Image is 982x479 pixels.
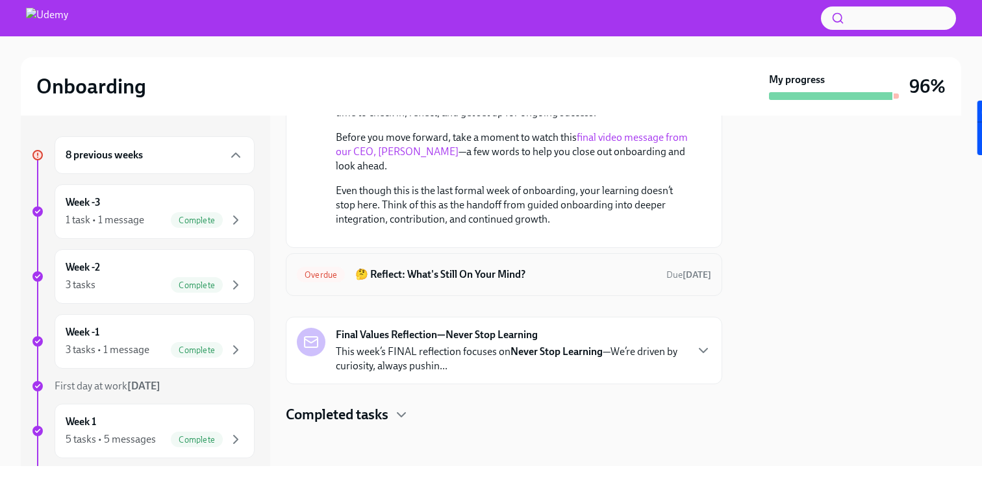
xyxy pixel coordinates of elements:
span: Complete [171,345,223,355]
h6: Week -2 [66,260,100,275]
strong: [DATE] [127,380,160,392]
span: Overdue [297,270,345,280]
p: Even though this is the last formal week of onboarding, your learning doesn’t stop here. Think of... [336,184,690,227]
span: Due [666,269,711,280]
a: Week -13 tasks • 1 messageComplete [31,314,255,369]
span: Complete [171,435,223,445]
p: This week’s FINAL reflection focuses on —We’re driven by curiosity, always pushin... [336,345,685,373]
h6: Week -3 [66,195,101,210]
div: 5 tasks • 5 messages [66,432,156,447]
h3: 96% [909,75,946,98]
div: 3 tasks [66,278,95,292]
span: First day at work [55,380,160,392]
strong: My progress [769,73,825,87]
img: Udemy [26,8,68,29]
h6: Week -1 [66,325,99,339]
div: 3 tasks • 1 message [66,343,149,357]
h4: Completed tasks [286,405,388,424]
strong: [DATE] [683,269,711,280]
p: Before you move forward, take a moment to watch this —a few words to help you close out onboardin... [336,130,690,173]
strong: Never Stop Learning [510,345,603,358]
span: August 30th, 2025 10:00 [666,269,711,281]
a: Week -31 task • 1 messageComplete [31,184,255,239]
strong: Final Values Reflection—Never Stop Learning [336,328,538,342]
a: Week -23 tasksComplete [31,249,255,304]
h2: Onboarding [36,73,146,99]
div: 1 task • 1 message [66,213,144,227]
a: Week 15 tasks • 5 messagesComplete [31,404,255,458]
span: Complete [171,215,223,225]
a: Overdue🤔 Reflect: What's Still On Your Mind?Due[DATE] [297,264,711,285]
a: First day at work[DATE] [31,379,255,393]
h6: 🤔 Reflect: What's Still On Your Mind? [355,267,656,282]
div: Completed tasks [286,405,722,424]
div: 8 previous weeks [55,136,255,174]
h6: Week 1 [66,415,96,429]
span: Complete [171,280,223,290]
h6: 8 previous weeks [66,148,143,162]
